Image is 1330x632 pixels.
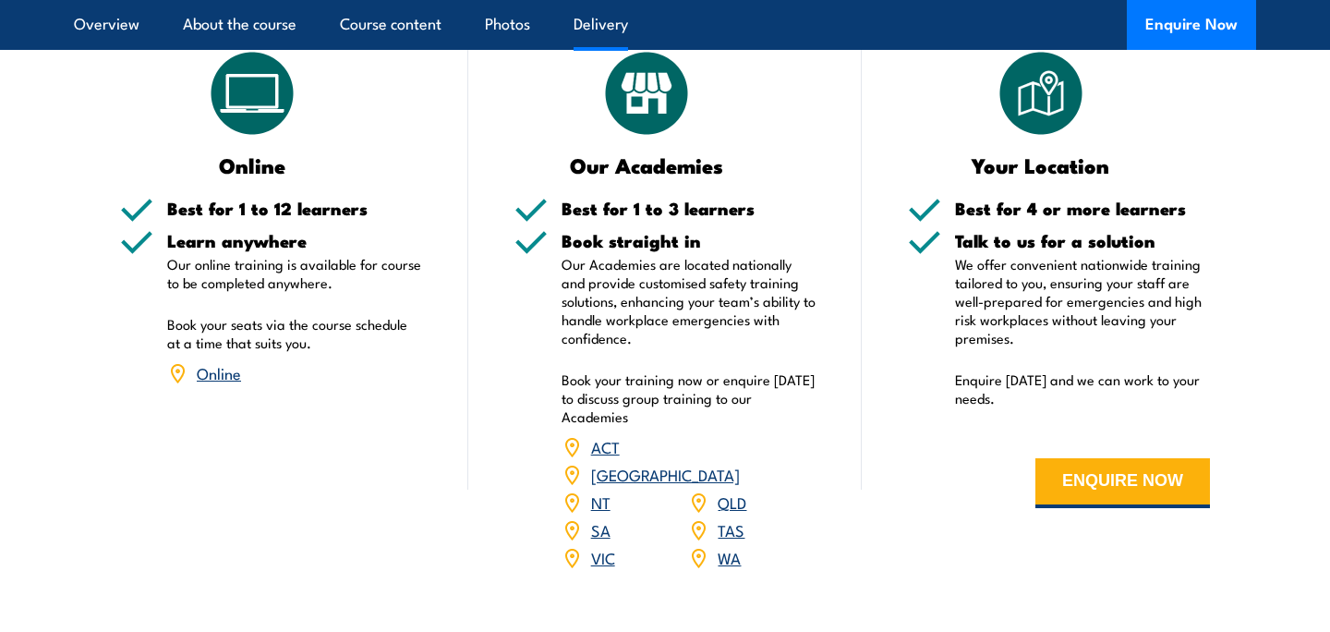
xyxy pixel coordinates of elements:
[955,371,1210,407] p: Enquire [DATE] and we can work to your needs.
[167,200,422,217] h5: Best for 1 to 12 learners
[718,518,744,541] a: TAS
[718,546,741,568] a: WA
[562,200,816,217] h5: Best for 1 to 3 learners
[562,255,816,347] p: Our Academies are located nationally and provide customised safety training solutions, enhancing ...
[167,232,422,249] h5: Learn anywhere
[591,518,611,541] a: SA
[167,255,422,292] p: Our online training is available for course to be completed anywhere.
[955,232,1210,249] h5: Talk to us for a solution
[908,154,1173,176] h3: Your Location
[591,546,615,568] a: VIC
[1035,458,1210,508] button: ENQUIRE NOW
[591,435,620,457] a: ACT
[591,491,611,513] a: NT
[718,491,746,513] a: QLD
[562,232,816,249] h5: Book straight in
[955,255,1210,347] p: We offer convenient nationwide training tailored to you, ensuring your staff are well-prepared fo...
[167,315,422,352] p: Book your seats via the course schedule at a time that suits you.
[197,361,241,383] a: Online
[955,200,1210,217] h5: Best for 4 or more learners
[514,154,780,176] h3: Our Academies
[591,463,740,485] a: [GEOGRAPHIC_DATA]
[120,154,385,176] h3: Online
[562,371,816,426] p: Book your training now or enquire [DATE] to discuss group training to our Academies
